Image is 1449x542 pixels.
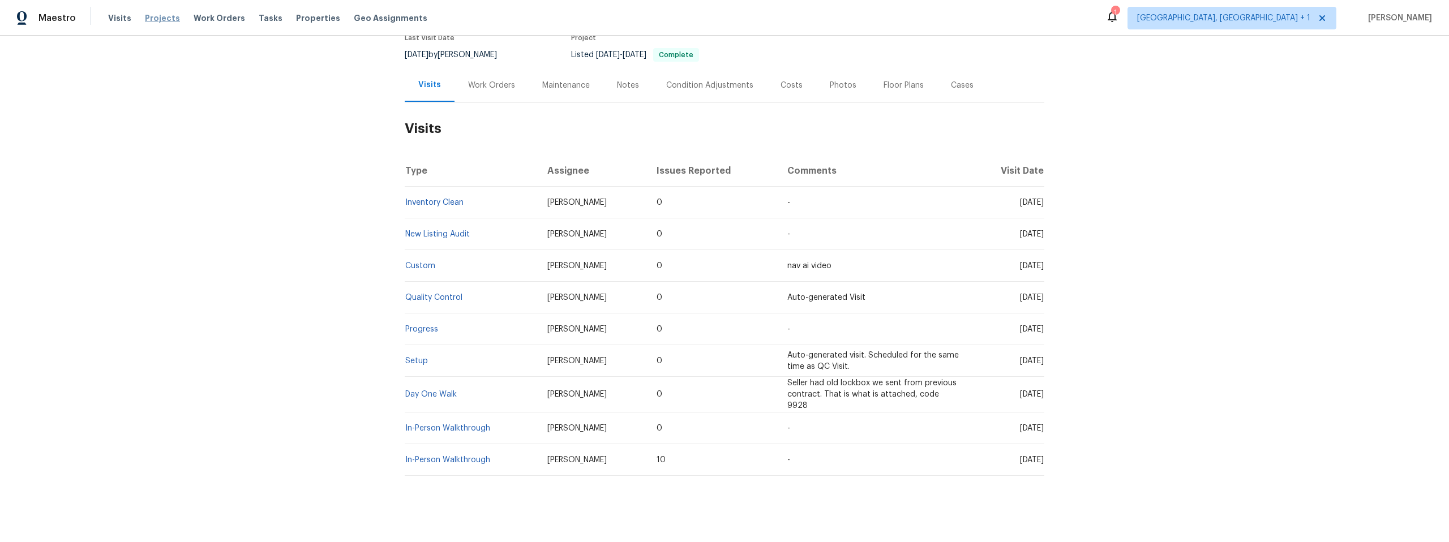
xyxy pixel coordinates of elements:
[405,51,428,59] span: [DATE]
[648,155,778,187] th: Issues Reported
[547,456,607,464] span: [PERSON_NAME]
[623,51,646,59] span: [DATE]
[666,80,753,91] div: Condition Adjustments
[1020,325,1044,333] span: [DATE]
[405,230,470,238] a: New Listing Audit
[296,12,340,24] span: Properties
[951,80,974,91] div: Cases
[1020,390,1044,398] span: [DATE]
[405,35,455,41] span: Last Visit Date
[1020,424,1044,432] span: [DATE]
[405,456,490,464] a: In-Person Walkthrough
[418,79,441,91] div: Visits
[547,230,607,238] span: [PERSON_NAME]
[405,357,428,365] a: Setup
[538,155,648,187] th: Assignee
[259,14,282,22] span: Tasks
[787,351,959,371] span: Auto-generated visit. Scheduled for the same time as QC Visit.
[38,12,76,24] span: Maestro
[405,155,538,187] th: Type
[778,155,970,187] th: Comments
[1137,12,1310,24] span: [GEOGRAPHIC_DATA], [GEOGRAPHIC_DATA] + 1
[657,262,662,270] span: 0
[547,262,607,270] span: [PERSON_NAME]
[654,51,698,58] span: Complete
[657,199,662,207] span: 0
[547,325,607,333] span: [PERSON_NAME]
[781,80,803,91] div: Costs
[108,12,131,24] span: Visits
[405,102,1044,155] h2: Visits
[571,35,596,41] span: Project
[1020,230,1044,238] span: [DATE]
[657,456,666,464] span: 10
[405,48,511,62] div: by [PERSON_NAME]
[405,262,435,270] a: Custom
[547,390,607,398] span: [PERSON_NAME]
[1020,456,1044,464] span: [DATE]
[1020,262,1044,270] span: [DATE]
[787,230,790,238] span: -
[1020,199,1044,207] span: [DATE]
[657,424,662,432] span: 0
[787,325,790,333] span: -
[405,390,457,398] a: Day One Walk
[1111,7,1119,18] div: 1
[405,199,464,207] a: Inventory Clean
[542,80,590,91] div: Maintenance
[547,424,607,432] span: [PERSON_NAME]
[596,51,646,59] span: -
[657,294,662,302] span: 0
[617,80,639,91] div: Notes
[657,357,662,365] span: 0
[787,379,957,410] span: Seller had old lockbox we sent from previous contract. That is what is attached, code 9928
[787,199,790,207] span: -
[1020,294,1044,302] span: [DATE]
[547,357,607,365] span: [PERSON_NAME]
[657,390,662,398] span: 0
[787,294,865,302] span: Auto-generated Visit
[1364,12,1432,24] span: [PERSON_NAME]
[405,424,490,432] a: In-Person Walkthrough
[884,80,924,91] div: Floor Plans
[970,155,1044,187] th: Visit Date
[657,230,662,238] span: 0
[405,325,438,333] a: Progress
[547,294,607,302] span: [PERSON_NAME]
[596,51,620,59] span: [DATE]
[405,294,462,302] a: Quality Control
[657,325,662,333] span: 0
[830,80,856,91] div: Photos
[571,51,699,59] span: Listed
[145,12,180,24] span: Projects
[468,80,515,91] div: Work Orders
[547,199,607,207] span: [PERSON_NAME]
[1020,357,1044,365] span: [DATE]
[194,12,245,24] span: Work Orders
[787,456,790,464] span: -
[787,262,831,270] span: nav ai video
[354,12,427,24] span: Geo Assignments
[787,424,790,432] span: -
